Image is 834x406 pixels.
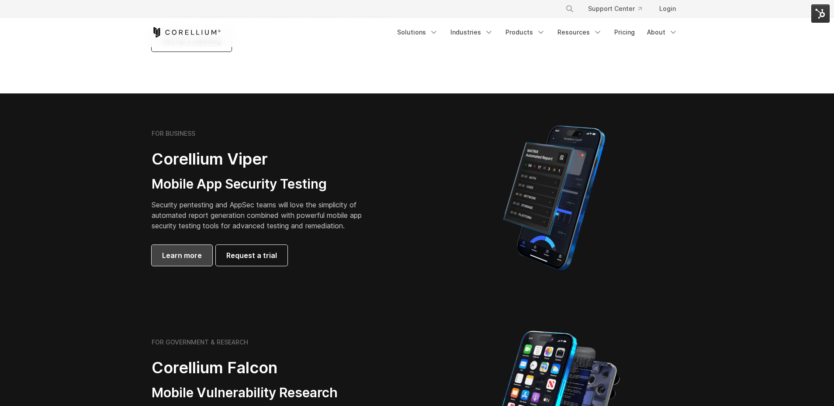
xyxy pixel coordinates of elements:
a: Learn more [152,245,212,266]
a: Corellium Home [152,27,221,38]
a: Pricing [609,24,640,40]
a: Request a trial [216,245,287,266]
span: Learn more [162,250,202,261]
img: HubSpot Tools Menu Toggle [811,4,830,23]
a: Support Center [581,1,649,17]
div: Navigation Menu [392,24,683,40]
a: About [642,24,683,40]
div: Navigation Menu [555,1,683,17]
h6: FOR GOVERNMENT & RESEARCH [152,338,248,346]
a: Resources [552,24,607,40]
img: Corellium MATRIX automated report on iPhone showing app vulnerability test results across securit... [488,121,620,274]
h6: FOR BUSINESS [152,130,195,138]
h2: Corellium Falcon [152,358,396,378]
button: Search [562,1,578,17]
a: Products [500,24,550,40]
h3: Mobile Vulnerability Research [152,385,396,401]
h3: Mobile App Security Testing [152,176,375,193]
span: Request a trial [226,250,277,261]
p: Security pentesting and AppSec teams will love the simplicity of automated report generation comb... [152,200,375,231]
a: Solutions [392,24,443,40]
a: Industries [445,24,498,40]
h2: Corellium Viper [152,149,375,169]
a: Login [652,1,683,17]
